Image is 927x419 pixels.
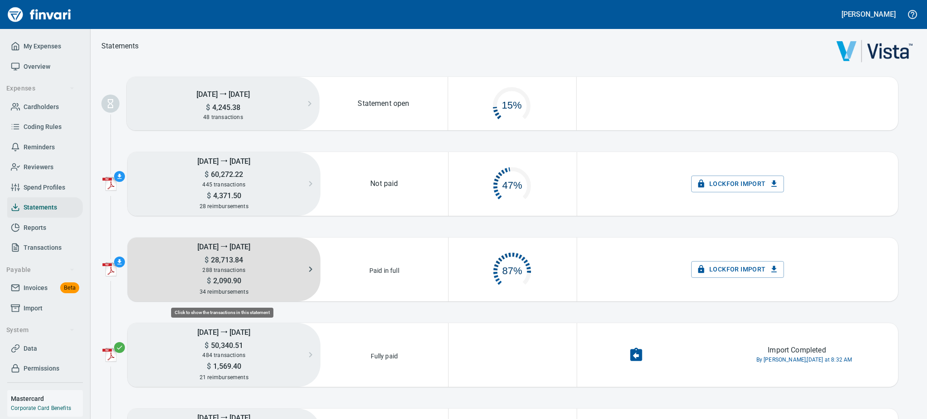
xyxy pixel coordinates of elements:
span: Reviewers [24,162,53,173]
div: 7 of 48 complete. Click to open reminders. [448,77,576,130]
a: Reminders [7,137,83,157]
span: $ [207,276,211,285]
a: Permissions [7,358,83,379]
nav: breadcrumb [101,41,139,52]
span: 484 transactions [202,352,245,358]
p: Statement open [358,98,409,109]
span: Data [24,343,37,354]
span: Cardholders [24,101,59,113]
button: Expenses [3,80,78,97]
h5: [DATE] ⭢ [DATE] [128,323,320,341]
h6: Mastercard [11,394,83,404]
span: My Expenses [24,41,61,52]
span: $ [207,191,211,200]
div: 211 of 445 complete. Click to open reminders. [449,157,577,210]
span: By [PERSON_NAME], [DATE] at 8:32 AM [756,356,852,365]
a: Overview [7,57,83,77]
span: $ [205,341,209,350]
p: Statements [101,41,139,52]
img: adobe-pdf-icon.png [102,348,117,362]
button: [DATE] ⭢ [DATE]$4,245.3848 transactions [127,77,320,130]
span: $ [207,362,211,371]
span: $ [205,256,209,264]
span: $ [205,170,209,179]
p: Import Completed [768,345,826,356]
img: vista.png [836,40,913,62]
h5: [PERSON_NAME] [841,10,896,19]
a: Import [7,298,83,319]
h5: [DATE] ⭢ [DATE] [127,85,320,103]
span: 48 transactions [203,114,243,120]
p: Fully paid [368,349,401,361]
span: Beta [60,283,79,293]
a: Data [7,338,83,359]
p: Paid in full [367,263,402,275]
a: Corporate Card Benefits [11,405,71,411]
span: Transactions [24,242,62,253]
button: System [3,322,78,338]
button: 87% [449,243,577,295]
button: [DATE] ⭢ [DATE]$60,272.22445 transactions$4,371.5028 reimbursements [128,152,320,216]
button: Payable [3,262,78,278]
p: Not paid [370,178,398,189]
a: Reviewers [7,157,83,177]
h5: [DATE] ⭢ [DATE] [128,152,320,170]
span: Reports [24,222,46,233]
div: 251 of 288 complete. Click to open reminders. [449,243,577,295]
span: Statements [24,202,57,213]
span: Lock for Import [698,264,777,275]
a: Statements [7,197,83,218]
span: $ [206,103,210,112]
span: 4,371.50 [211,191,241,200]
span: Lock for Import [698,178,777,190]
span: Spend Profiles [24,182,65,193]
button: 15% [448,77,576,130]
a: My Expenses [7,36,83,57]
img: adobe-pdf-icon.png [102,176,117,191]
span: 60,272.22 [209,170,243,179]
span: 28,713.84 [209,256,243,264]
button: Undo Import Completion [623,342,650,368]
a: Cardholders [7,97,83,117]
button: [PERSON_NAME] [839,7,898,21]
h5: [DATE] ⭢ [DATE] [128,238,320,255]
span: Import [24,303,43,314]
button: Lockfor Import [691,261,784,278]
span: 288 transactions [202,267,245,273]
span: Reminders [24,142,55,153]
span: Payable [6,264,75,276]
span: Invoices [24,282,48,294]
a: Coding Rules [7,117,83,137]
span: Coding Rules [24,121,62,133]
span: Overview [24,61,50,72]
span: 28 reimbursements [200,203,248,209]
span: 21 reimbursements [200,374,248,381]
span: 34 reimbursements [200,289,248,295]
span: 445 transactions [202,181,245,188]
a: Reports [7,218,83,238]
img: adobe-pdf-icon.png [102,262,117,276]
button: [DATE] ⭢ [DATE]$28,713.84288 transactions$2,090.9034 reimbursements [128,238,320,301]
span: 1,569.40 [211,362,241,371]
button: Lockfor Import [691,176,784,192]
a: Transactions [7,238,83,258]
span: 50,340.51 [209,341,243,350]
span: Expenses [6,83,75,94]
span: Permissions [24,363,59,374]
img: Finvari [5,4,73,25]
a: InvoicesBeta [7,278,83,298]
a: Spend Profiles [7,177,83,198]
span: System [6,324,75,336]
span: 2,090.90 [211,276,241,285]
span: 4,245.38 [210,103,240,112]
button: [DATE] ⭢ [DATE]$50,340.51484 transactions$1,569.4021 reimbursements [128,323,320,387]
button: 47% [449,157,577,210]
